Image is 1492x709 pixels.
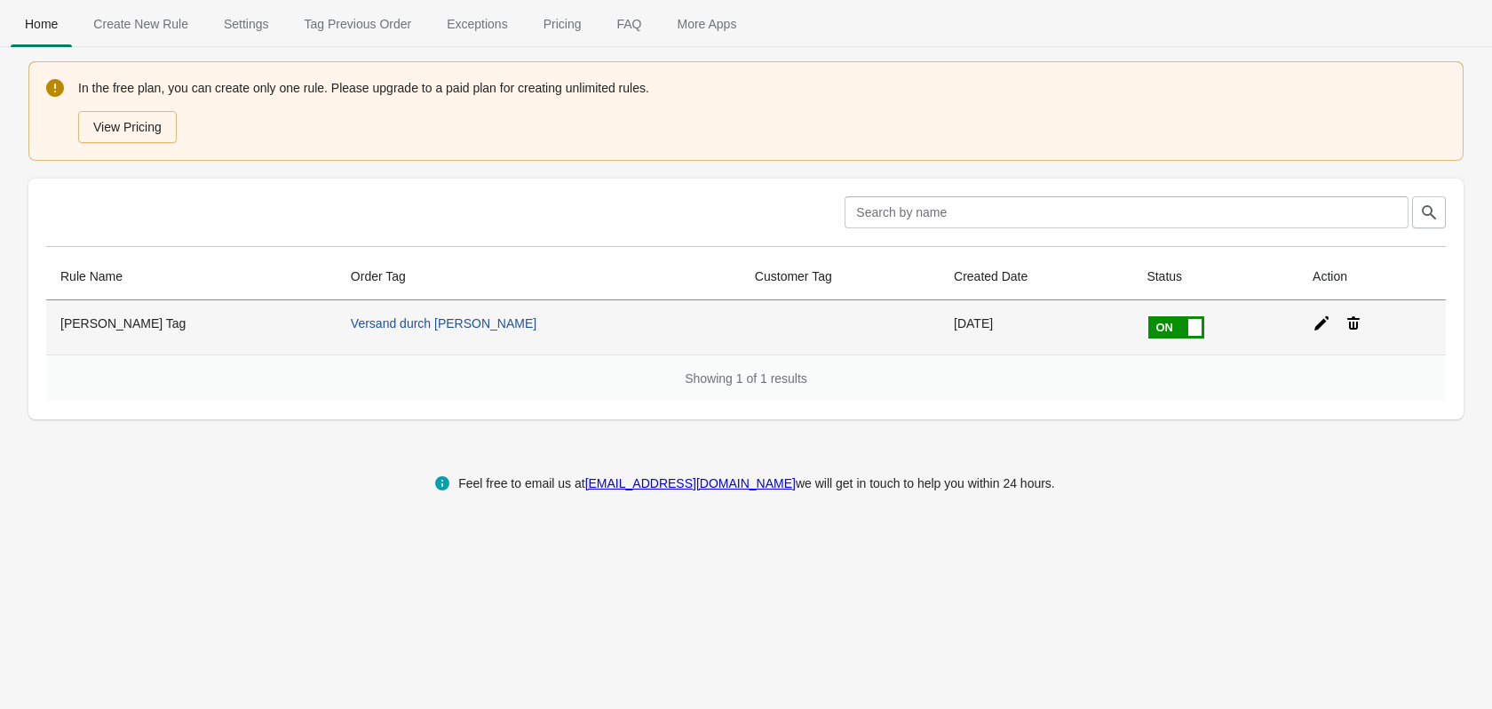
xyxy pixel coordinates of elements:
button: Home [7,1,75,47]
th: Customer Tag [741,253,940,300]
th: Rule Name [46,253,337,300]
input: Search by name [845,196,1409,228]
div: Feel free to email us at we will get in touch to help you within 24 hours. [458,473,1055,494]
th: Order Tag [337,253,741,300]
th: Action [1298,253,1446,300]
span: FAQ [602,8,655,40]
span: Settings [210,8,283,40]
a: [EMAIL_ADDRESS][DOMAIN_NAME] [585,476,796,490]
button: Settings [206,1,287,47]
button: View Pricing [78,111,177,143]
span: More Apps [663,8,750,40]
th: Created Date [940,253,1132,300]
span: Exceptions [433,8,521,40]
span: Pricing [529,8,596,40]
th: [PERSON_NAME] Tag [46,300,337,354]
span: Home [11,8,72,40]
button: Create_New_Rule [75,1,206,47]
a: Versand durch [PERSON_NAME] [351,316,536,331]
th: Status [1132,253,1298,300]
span: Tag Previous Order [290,8,426,40]
td: [DATE] [940,300,1132,354]
div: In the free plan, you can create only one rule. Please upgrade to a paid plan for creating unlimi... [78,77,1446,145]
div: Showing 1 of 1 results [46,354,1446,402]
span: Create New Rule [79,8,202,40]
